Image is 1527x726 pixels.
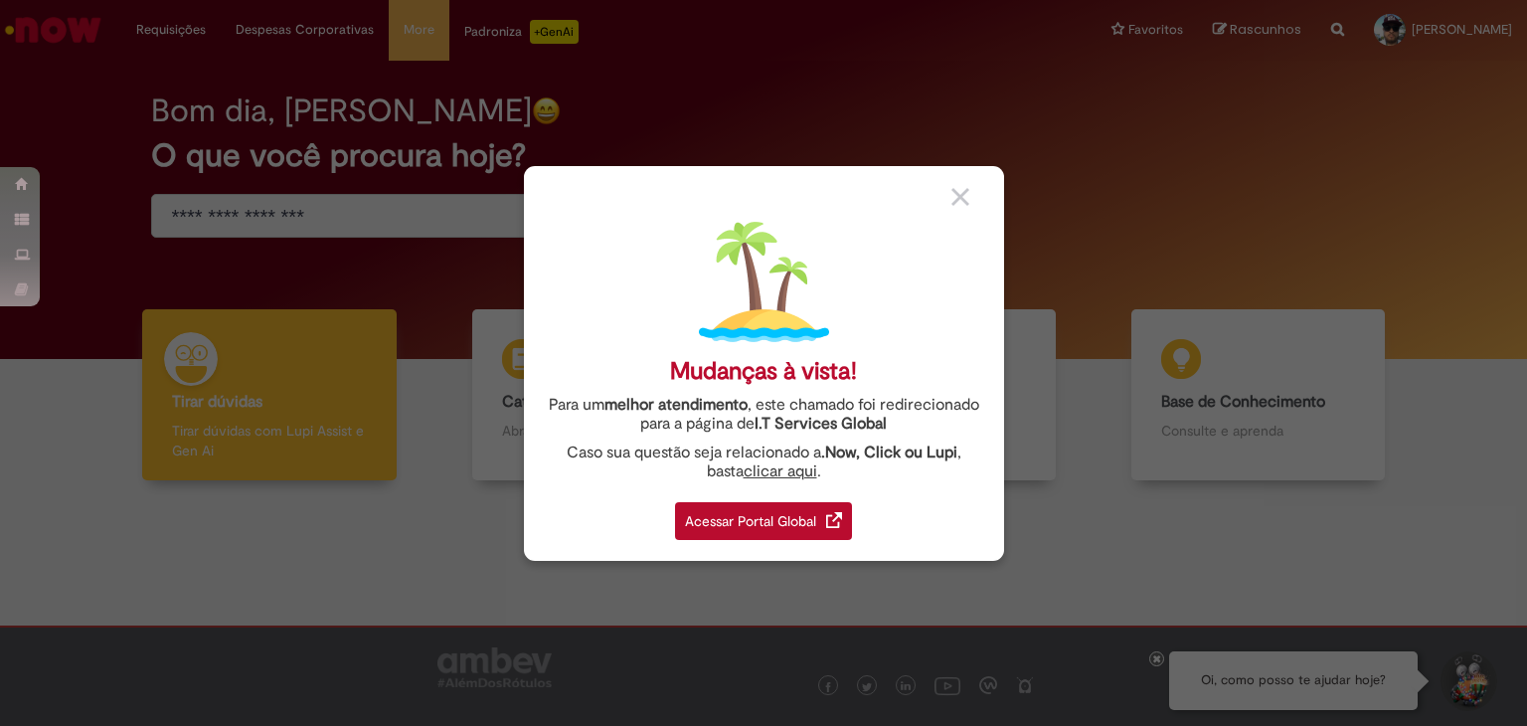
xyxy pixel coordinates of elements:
div: Acessar Portal Global [675,502,852,540]
img: close_button_grey.png [951,188,969,206]
div: Para um , este chamado foi redirecionado para a página de [539,396,989,434]
a: I.T Services Global [755,403,887,434]
img: island.png [699,217,829,347]
div: Mudanças à vista! [670,357,857,386]
img: redirect_link.png [826,512,842,528]
strong: .Now, Click ou Lupi [821,443,957,462]
div: Caso sua questão seja relacionado a , basta . [539,444,989,481]
a: clicar aqui [744,451,817,481]
strong: melhor atendimento [604,395,748,415]
a: Acessar Portal Global [675,491,852,540]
